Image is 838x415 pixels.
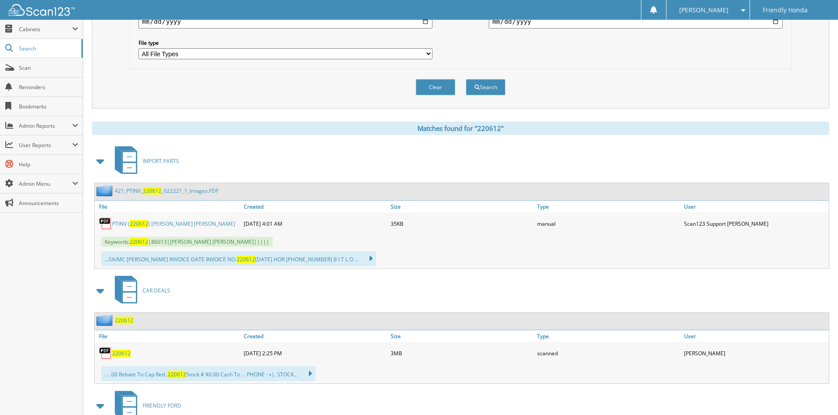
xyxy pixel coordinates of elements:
span: Reminders [19,83,78,91]
a: 220612 [115,317,133,324]
div: ... .00 Rebate To Cap Red . Stock # $0.00 Cash To ... PHONE : «|. STOCK... [101,366,315,381]
button: Clear [416,79,455,95]
img: scan123-logo-white.svg [9,4,75,16]
img: folder2.png [96,315,115,326]
a: Size [388,330,535,342]
span: Help [19,161,78,168]
div: 3MB [388,344,535,362]
a: CAR DEALS [110,273,170,308]
a: PTINV (220612) [PERSON_NAME] [PERSON_NAME] [112,220,235,227]
span: CAR DEALS [143,287,170,294]
div: [DATE] 4:01 AM [242,215,388,232]
img: PDF.png [99,346,112,360]
span: 220612 [143,187,161,195]
button: Search [466,79,505,95]
a: 220612 [112,350,131,357]
span: Bookmarks [19,103,78,110]
a: User [682,201,829,213]
img: folder2.png [96,185,115,196]
a: Type [535,330,682,342]
span: Cabinets [19,25,72,33]
div: 35KB [388,215,535,232]
img: PDF.png [99,217,112,230]
div: ...SA/MC [PERSON_NAME] INVOICE DATE INVOICE NO. [DATE] HOR [PHONE_NUMBER] B I T L O ... [101,251,376,266]
div: scanned [535,344,682,362]
a: Created [242,330,388,342]
span: 220612 [168,371,186,378]
span: Scan [19,64,78,72]
span: 220612 [130,238,148,245]
div: [PERSON_NAME] [682,344,829,362]
span: Friendly Honda [763,7,808,13]
input: end [489,14,783,29]
div: [DATE] 2:25 PM [242,344,388,362]
span: 220612 [130,220,148,227]
div: manual [535,215,682,232]
span: Keywords: |86013|[PERSON_NAME] [PERSON_NAME]||||| [101,237,273,247]
span: Search [19,45,77,52]
a: File [95,201,242,213]
label: File type [139,39,432,47]
div: Scan123 Support [PERSON_NAME] [682,215,829,232]
span: IMPORT PARTS [143,157,179,165]
a: User [682,330,829,342]
span: User Reports [19,141,72,149]
a: 421_PTINV_220612_022221_1_Images.PDF [115,187,219,195]
input: start [139,14,432,29]
iframe: Chat Widget [794,373,838,415]
a: Created [242,201,388,213]
span: Admin Menu [19,180,72,188]
span: Admin Reports [19,122,72,130]
span: [PERSON_NAME] [679,7,728,13]
a: IMPORT PARTS [110,144,179,178]
span: FRIENDLY FORD [143,402,181,409]
span: Announcements [19,199,78,207]
a: Size [388,201,535,213]
a: Type [535,201,682,213]
div: Matches found for "220612" [92,122,829,135]
span: 220612 [237,256,255,263]
a: File [95,330,242,342]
